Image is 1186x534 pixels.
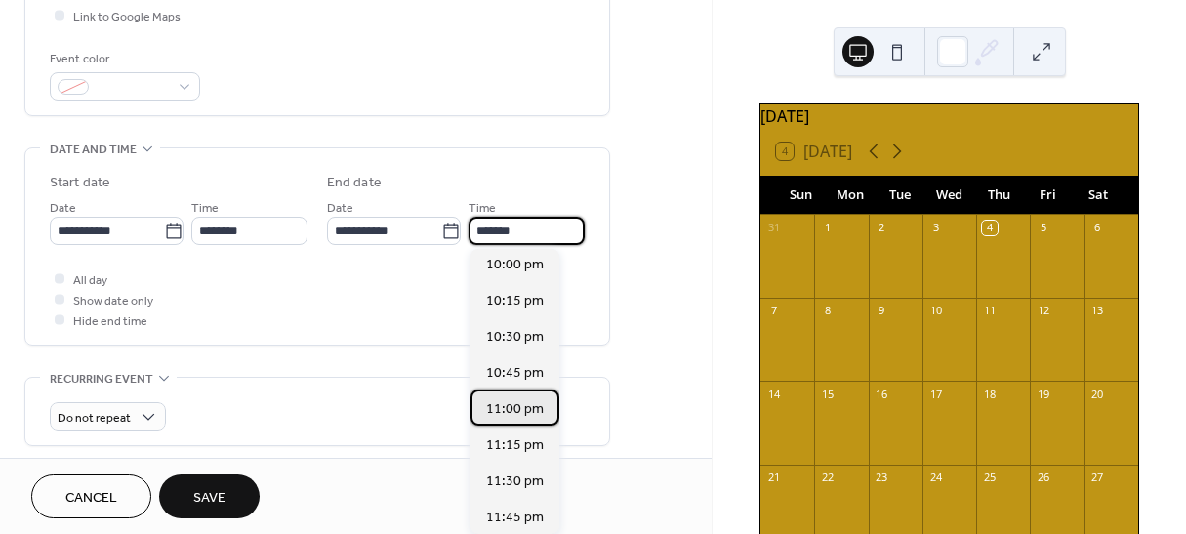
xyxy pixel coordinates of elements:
div: 1 [820,221,835,235]
div: 10 [928,304,943,318]
div: Sun [776,176,826,215]
div: 18 [982,387,997,401]
span: Date [50,198,76,219]
div: 15 [820,387,835,401]
span: Hide end time [73,311,147,332]
div: 12 [1036,304,1050,318]
span: 11:00 pm [486,399,544,420]
div: Wed [924,176,974,215]
span: 11:30 pm [486,472,544,492]
span: 10:00 pm [486,255,544,275]
span: Date [327,198,353,219]
span: Time [191,198,219,219]
span: 10:30 pm [486,327,544,348]
div: Fri [1024,176,1074,215]
div: [DATE] [760,104,1138,128]
div: Start date [50,173,110,193]
div: Thu [974,176,1024,215]
span: Save [193,488,225,509]
div: 11 [982,304,997,318]
span: Show date only [73,291,153,311]
div: 2 [875,221,889,235]
div: 5 [1036,221,1050,235]
span: Do not repeat [58,407,131,430]
div: 16 [875,387,889,401]
div: 14 [766,387,781,401]
div: 3 [928,221,943,235]
span: All day [73,270,107,291]
div: 7 [766,304,781,318]
div: 17 [928,387,943,401]
div: 27 [1090,471,1105,485]
span: Time [469,198,496,219]
div: End date [327,173,382,193]
div: 23 [875,471,889,485]
div: 6 [1090,221,1105,235]
button: Cancel [31,474,151,518]
div: Mon [826,176,876,215]
div: Tue [875,176,924,215]
span: Recurring event [50,369,153,390]
div: 22 [820,471,835,485]
span: 11:45 pm [486,508,544,528]
span: Link to Google Maps [73,7,181,27]
span: 11:15 pm [486,435,544,456]
div: 8 [820,304,835,318]
button: Save [159,474,260,518]
div: Sat [1073,176,1123,215]
div: 20 [1090,387,1105,401]
div: 25 [982,471,997,485]
div: Event color [50,49,196,69]
div: 9 [875,304,889,318]
span: 10:15 pm [486,291,544,311]
div: 19 [1036,387,1050,401]
div: 26 [1036,471,1050,485]
span: Cancel [65,488,117,509]
span: Date and time [50,140,137,160]
div: 21 [766,471,781,485]
div: 4 [982,221,997,235]
div: 31 [766,221,781,235]
span: 10:45 pm [486,363,544,384]
div: 13 [1090,304,1105,318]
div: 24 [928,471,943,485]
